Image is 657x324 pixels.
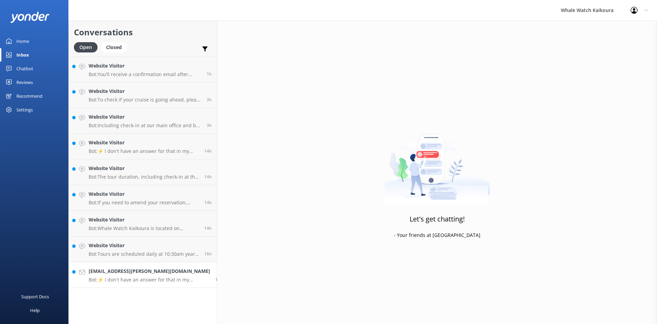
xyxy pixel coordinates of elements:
[69,185,217,211] a: Website VisitorBot:If you need to amend your reservation, please contact us directly at [PHONE_NU...
[410,214,465,225] h3: Let's get chatting!
[74,42,98,52] div: Open
[207,71,212,77] span: Sep 14 2025 08:07am (UTC +12:00) Pacific/Auckland
[204,148,212,154] span: Sep 13 2025 07:22pm (UTC +12:00) Pacific/Auckland
[89,148,199,154] p: Bot: ⚡ I don't have an answer for that in my knowledge base. Please try and rephrase your questio...
[16,62,33,75] div: Chatbot
[89,113,202,121] h4: Website Visitor
[89,277,210,283] p: Bot: ⚡ I don't have an answer for that in my knowledge base. Please try and rephrase your questio...
[204,200,212,205] span: Sep 13 2025 07:07pm (UTC +12:00) Pacific/Auckland
[69,237,217,262] a: Website VisitorBot:Tours are scheduled daily at 10:30am year-round. Additional tours at 07:45am a...
[89,122,202,129] p: Bot: Including check-in at our main office and bus transfers to and from our marina at [GEOGRAPHI...
[101,42,127,52] div: Closed
[16,75,33,89] div: Reviews
[89,71,202,77] p: Bot: You’ll receive a confirmation email after booking. If you’d like to reconfirm or have any qu...
[16,89,42,103] div: Recommend
[89,165,199,172] h4: Website Visitor
[204,174,212,180] span: Sep 13 2025 07:09pm (UTC +12:00) Pacific/Auckland
[16,34,29,48] div: Home
[10,12,50,23] img: yonder-white-logo.png
[204,225,212,231] span: Sep 13 2025 07:02pm (UTC +12:00) Pacific/Auckland
[89,139,199,146] h4: Website Visitor
[69,57,217,82] a: Website VisitorBot:You’ll receive a confirmation email after booking. If you’d like to reconfirm ...
[89,267,210,275] h4: [EMAIL_ADDRESS][PERSON_NAME][DOMAIN_NAME]
[89,97,202,103] p: Bot: To check if your cruise is going ahead, please click the Cruise Status button at the top of ...
[394,231,480,239] p: - Your friends at [GEOGRAPHIC_DATA]
[74,43,101,51] a: Open
[89,200,199,206] p: Bot: If you need to amend your reservation, please contact us directly at [PHONE_NUMBER] or [EMAI...
[69,262,217,288] a: [EMAIL_ADDRESS][PERSON_NAME][DOMAIN_NAME]Bot:⚡ I don't have an answer for that in my knowledge ba...
[89,190,199,198] h4: Website Visitor
[69,211,217,237] a: Website VisitorBot:Whale Watch Kaikoura is located on [GEOGRAPHIC_DATA], [GEOGRAPHIC_DATA]. We ar...
[89,87,202,95] h4: Website Visitor
[69,108,217,134] a: Website VisitorBot:Including check-in at our main office and bus transfers to and from our marina...
[69,82,217,108] a: Website VisitorBot:To check if your cruise is going ahead, please click the Cruise Status button ...
[16,48,29,62] div: Inbox
[207,122,212,128] span: Sep 14 2025 06:21am (UTC +12:00) Pacific/Auckland
[101,43,130,51] a: Closed
[207,97,212,103] span: Sep 14 2025 06:22am (UTC +12:00) Pacific/Auckland
[89,216,199,224] h4: Website Visitor
[69,159,217,185] a: Website VisitorBot:The tour duration, including check-in at the main office and bus transfers to ...
[21,290,49,303] div: Support Docs
[89,174,199,180] p: Bot: The tour duration, including check-in at the main office and bus transfers to and from the m...
[89,242,199,249] h4: Website Visitor
[16,103,33,117] div: Settings
[69,134,217,159] a: Website VisitorBot:⚡ I don't have an answer for that in my knowledge base. Please try and rephras...
[89,225,199,231] p: Bot: Whale Watch Kaikoura is located on [GEOGRAPHIC_DATA], [GEOGRAPHIC_DATA]. We are the only bui...
[30,303,40,317] div: Help
[89,62,202,70] h4: Website Visitor
[74,26,212,39] h2: Conversations
[89,251,199,257] p: Bot: Tours are scheduled daily at 10:30am year-round. Additional tours at 07:45am and 1:15pm may ...
[204,251,212,257] span: Sep 13 2025 05:03pm (UTC +12:00) Pacific/Auckland
[384,119,490,205] img: artwork of a man stealing a conversation from at giant smartphone
[215,277,223,283] span: Sep 13 2025 04:39pm (UTC +12:00) Pacific/Auckland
